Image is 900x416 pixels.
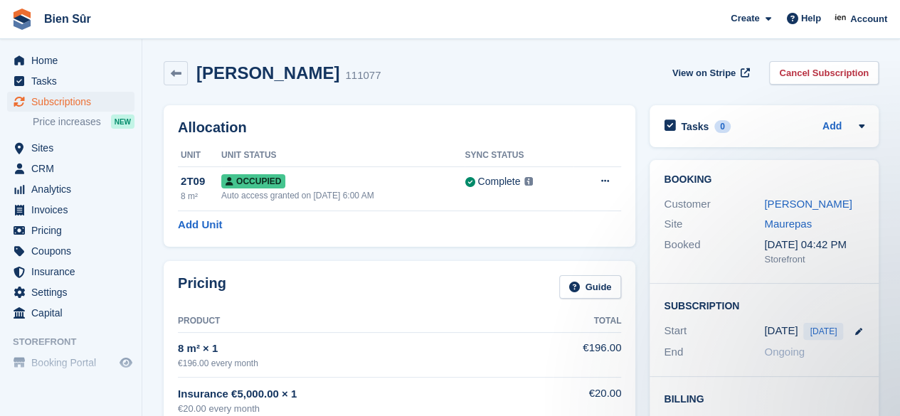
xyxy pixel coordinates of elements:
a: Guide [559,275,622,299]
div: 111077 [345,68,381,84]
a: menu [7,262,134,282]
span: Account [850,12,887,26]
span: Storefront [13,335,142,349]
a: View on Stripe [667,61,753,85]
a: menu [7,179,134,199]
a: menu [7,200,134,220]
img: icon-info-grey-7440780725fd019a000dd9b08b2336e03edf1995a4989e88bcd33f0948082b44.svg [524,177,533,186]
h2: Allocation [178,119,621,136]
span: Pricing [31,220,117,240]
a: menu [7,50,134,70]
a: menu [7,71,134,91]
a: menu [7,159,134,178]
img: Asmaa Habri [834,11,848,26]
td: €196.00 [553,332,621,377]
a: Add Unit [178,217,222,233]
span: [DATE] [803,323,843,340]
span: Analytics [31,179,117,199]
a: Cancel Subscription [769,61,879,85]
div: Start [664,323,764,340]
div: Complete [477,174,520,189]
th: Unit [178,144,221,167]
span: Booking Portal [31,353,117,373]
div: Storefront [764,252,864,267]
a: menu [7,92,134,112]
span: CRM [31,159,117,178]
h2: Tasks [681,120,709,133]
h2: [PERSON_NAME] [196,63,339,82]
th: Total [553,310,621,333]
a: Price increases NEW [33,114,134,129]
div: [DATE] 04:42 PM [764,237,864,253]
div: Auto access granted on [DATE] 6:00 AM [221,189,465,202]
span: View on Stripe [672,66,736,80]
span: Price increases [33,115,101,129]
span: Subscriptions [31,92,117,112]
h2: Booking [664,174,864,186]
span: Coupons [31,241,117,261]
h2: Pricing [178,275,226,299]
a: Maurepas [764,218,812,230]
th: Sync Status [465,144,573,167]
a: menu [7,241,134,261]
span: Settings [31,282,117,302]
span: Ongoing [764,346,805,358]
h2: Subscription [664,298,864,312]
div: Customer [664,196,764,213]
th: Product [178,310,553,333]
span: Sites [31,138,117,158]
span: Help [801,11,821,26]
div: 8 m² [181,190,221,203]
span: Home [31,50,117,70]
span: Tasks [31,71,117,91]
time: 2025-10-03 23:00:00 UTC [764,323,798,339]
div: Site [664,216,764,233]
div: 8 m² × 1 [178,341,553,357]
a: menu [7,220,134,240]
div: Insurance €5,000.00 × 1 [178,386,553,402]
div: End [664,344,764,361]
div: 2T09 [181,174,221,190]
a: Bien Sûr [38,7,97,31]
div: NEW [111,114,134,129]
a: menu [7,353,134,373]
div: 0 [714,120,731,133]
a: menu [7,303,134,323]
div: €196.00 every month [178,357,553,370]
span: Invoices [31,200,117,220]
a: Add [822,119,842,135]
div: Booked [664,237,764,267]
div: €20.00 every month [178,402,553,416]
span: Insurance [31,262,117,282]
th: Unit Status [221,144,465,167]
a: menu [7,282,134,302]
span: Capital [31,303,117,323]
h2: Billing [664,391,864,405]
a: menu [7,138,134,158]
img: stora-icon-8386f47178a22dfd0bd8f6a31ec36ba5ce8667c1dd55bd0f319d3a0aa187defe.svg [11,9,33,30]
a: Preview store [117,354,134,371]
span: Occupied [221,174,285,188]
span: Create [731,11,759,26]
a: [PERSON_NAME] [764,198,852,210]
